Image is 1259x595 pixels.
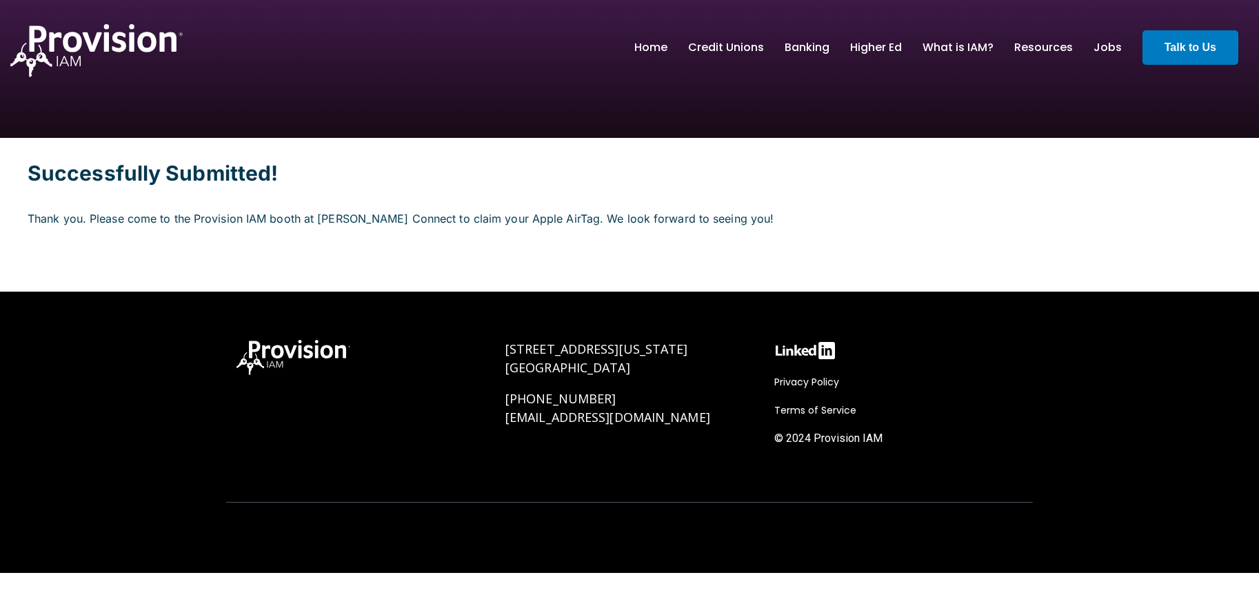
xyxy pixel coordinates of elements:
a: Jobs [1094,36,1122,59]
a: [PHONE_NUMBER] [505,390,616,407]
a: What is IAM? [923,36,994,59]
a: Privacy Policy [774,374,846,390]
span: Terms of Service [774,403,856,417]
a: [STREET_ADDRESS][US_STATE][GEOGRAPHIC_DATA] [505,341,688,376]
p: Thank you. Please come to the Provision IAM booth at [PERSON_NAME] Connect to claim your Apple Ai... [28,198,1231,225]
a: Home [634,36,667,59]
span: © 2024 Provision IAM [774,432,883,445]
a: Banking [785,36,829,59]
a: Higher Ed [850,36,902,59]
strong: Successfully Submitted! [28,161,278,185]
a: [EMAIL_ADDRESS][DOMAIN_NAME] [505,409,710,425]
span: [STREET_ADDRESS][US_STATE] [505,341,688,357]
nav: menu [624,26,1132,70]
img: ProvisionIAM-Logo-White [10,24,183,77]
a: Credit Unions [688,36,764,59]
span: Privacy Policy [774,375,839,389]
a: Resources [1014,36,1073,59]
img: ProvisionIAM-Logo-White@3x [236,340,350,375]
div: Navigation Menu [774,374,1023,454]
strong: Talk to Us [1165,41,1216,53]
span: [GEOGRAPHIC_DATA] [505,359,630,376]
a: Talk to Us [1142,30,1238,65]
img: linkedin [774,340,836,361]
a: Terms of Service [774,402,863,418]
